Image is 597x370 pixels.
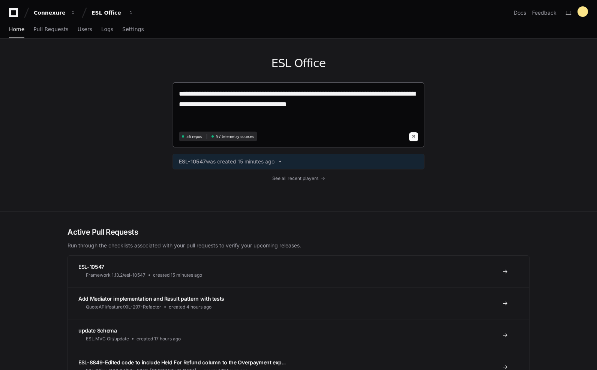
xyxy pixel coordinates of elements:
button: Feedback [532,9,556,16]
button: Connexure [31,6,79,19]
div: Connexure [34,9,66,16]
span: 97 telemetry sources [216,134,254,139]
span: QuoteAPI/feature/XIL-297-Refactor [86,304,161,310]
div: ESL Office [91,9,124,16]
span: ESL-8849-Edited code to include Held For Refund column to the Overpayment exp... [78,359,286,366]
span: Framework 1.13.2/esl-10547 [86,272,145,278]
p: Run through the checklists associated with your pull requests to verify your upcoming releases. [67,242,529,249]
span: ESL.MVC Git/update [86,336,129,342]
a: update SchemaESL.MVC Git/updatecreated 17 hours ago [68,319,529,351]
a: Pull Requests [33,21,68,38]
span: Add Mediator implementation and Result pattern with tests [78,295,224,302]
h2: Active Pull Requests [67,227,529,237]
a: Add Mediator implementation and Result pattern with testsQuoteAPI/feature/XIL-297-Refactorcreated... [68,287,529,319]
span: Pull Requests [33,27,68,31]
span: created 15 minutes ago [153,272,202,278]
span: Settings [122,27,144,31]
span: Users [78,27,92,31]
button: ESL Office [88,6,136,19]
a: Logs [101,21,113,38]
a: Settings [122,21,144,38]
a: See all recent players [172,175,424,181]
h1: ESL Office [172,57,424,70]
a: Users [78,21,92,38]
a: Docs [514,9,526,16]
a: ESL-10547Framework 1.13.2/esl-10547created 15 minutes ago [68,256,529,287]
span: 56 repos [186,134,202,139]
span: ESL-10547 [179,158,206,165]
span: ESL-10547 [78,264,104,270]
span: was created 15 minutes ago [206,158,274,165]
a: ESL-10547was created 15 minutes ago [179,158,418,165]
a: Home [9,21,24,38]
span: update Schema [78,327,117,334]
span: See all recent players [272,175,318,181]
span: created 17 hours ago [136,336,181,342]
span: Home [9,27,24,31]
span: created 4 hours ago [169,304,211,310]
span: Logs [101,27,113,31]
